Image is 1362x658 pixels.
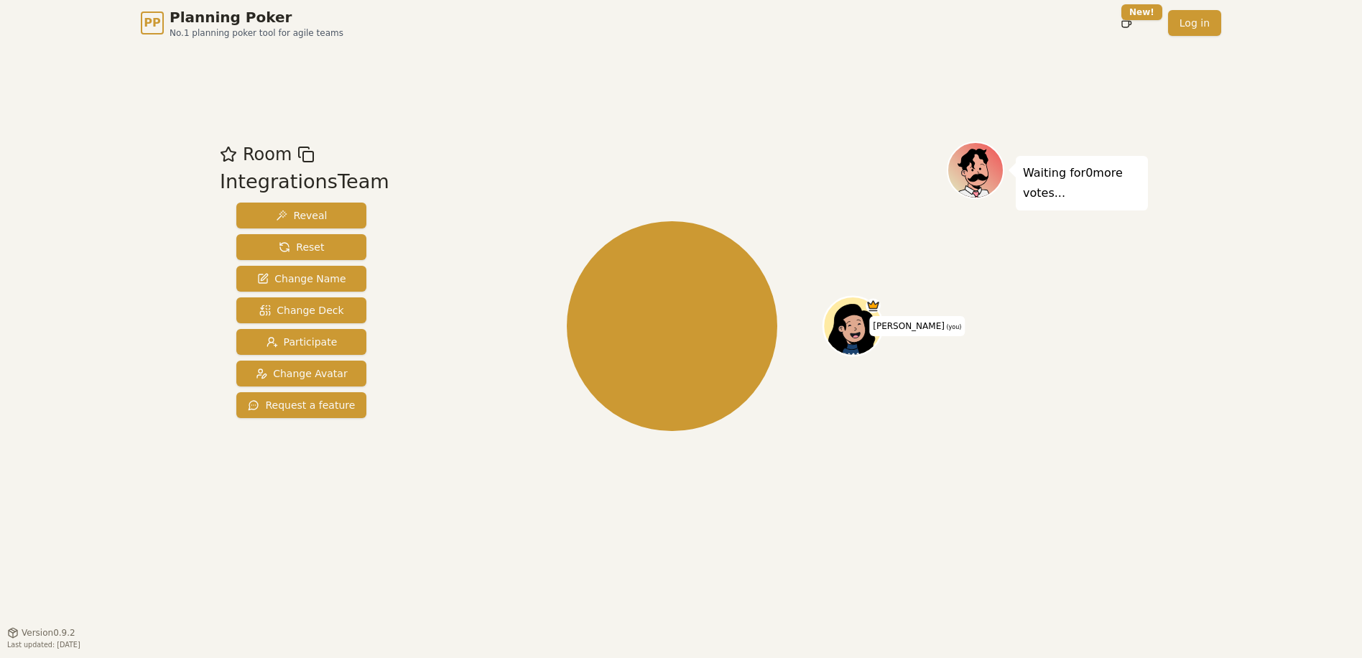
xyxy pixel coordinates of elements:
button: Change Deck [236,297,366,323]
a: Log in [1168,10,1221,36]
span: Change Name [257,272,346,286]
span: Participate [267,335,338,349]
span: Change Deck [259,303,343,318]
span: Change Avatar [256,366,348,381]
span: Planning Poker [170,7,343,27]
button: Participate [236,329,366,355]
span: Reveal [276,208,327,223]
button: Request a feature [236,392,366,418]
span: Last updated: [DATE] [7,641,80,649]
button: Reveal [236,203,366,228]
span: No.1 planning poker tool for agile teams [170,27,343,39]
button: Change Name [236,266,366,292]
span: Room [243,142,292,167]
div: IntegrationsTeam [220,167,389,197]
span: Request a feature [248,398,355,412]
span: (you) [945,324,962,330]
button: New! [1113,10,1139,36]
button: Click to change your avatar [825,299,880,354]
span: PP [144,14,160,32]
p: Waiting for 0 more votes... [1023,163,1141,203]
div: New! [1121,4,1162,20]
button: Version0.9.2 [7,627,75,639]
a: PPPlanning PokerNo.1 planning poker tool for agile teams [141,7,343,39]
button: Add as favourite [220,142,237,167]
button: Reset [236,234,366,260]
span: Click to change your name [869,316,965,336]
span: Kate is the host [866,299,881,314]
span: Version 0.9.2 [22,627,75,639]
button: Change Avatar [236,361,366,386]
span: Reset [279,240,324,254]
